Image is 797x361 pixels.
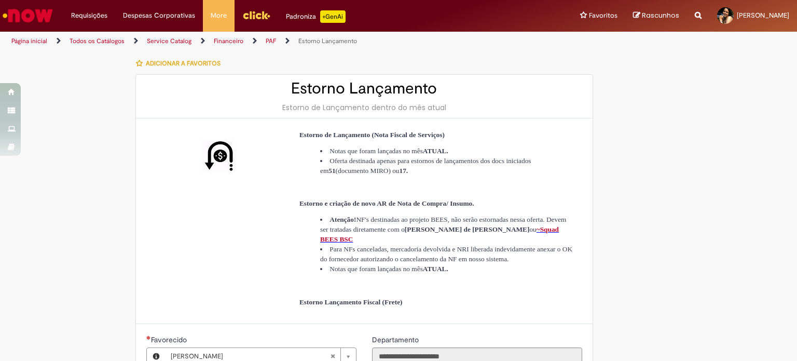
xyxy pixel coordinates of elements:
[266,37,276,45] a: PAF
[320,264,574,274] li: Notas que foram lançadas no mês
[320,244,574,264] li: Para NFs canceladas, mercadoria devolvida e NRI liberada indevidamente anexar o OK do fornecedor ...
[423,265,448,273] strong: ATUAL.
[1,5,54,26] img: ServiceNow
[642,10,679,20] span: Rascunhos
[71,10,107,21] span: Requisições
[146,102,582,113] div: Estorno de Lançamento dentro do mês atual
[211,10,227,21] span: More
[146,80,582,97] h2: Estorno Lançamento
[400,167,408,175] strong: 17.
[8,32,524,51] ul: Trilhas de página
[320,216,567,233] span: NF's destinadas ao projeto BEES, não serão estornadas nessa oferta. Devem ser tratadas diretament...
[299,298,403,306] span: Estorno Lançamento Fiscal (Frete)
[135,52,226,74] button: Adicionar a Favoritos
[320,10,346,23] p: +GenAi
[298,37,357,45] a: Estorno Lançamento
[737,11,789,20] span: [PERSON_NAME]
[11,37,47,45] a: Página inicial
[372,335,421,345] label: Somente leitura - Departamento
[372,335,421,344] span: Somente leitura - Departamento
[146,336,151,340] span: Obrigatório Preenchido
[405,225,530,233] strong: [PERSON_NAME] de [PERSON_NAME]
[286,10,346,23] div: Padroniza
[320,156,574,176] li: Oferta destinada apenas para estornos de lançamentos dos docs iniciados em (documento MIRO) ou
[242,7,270,23] img: click_logo_yellow_360x200.png
[123,10,195,21] span: Despesas Corporativas
[70,37,125,45] a: Todos os Catálogos
[328,167,335,175] strong: 51
[339,235,353,243] span: BSC
[320,146,574,156] li: Notas que foram lançadas no mês
[299,199,474,207] span: Estorno e criação de novo AR de Nota de Compra/ Insumo.
[633,11,679,21] a: Rascunhos
[299,131,445,139] span: Estorno de Lançamento (Nota Fiscal de Serviços)
[589,10,617,21] span: Favoritos
[214,37,243,45] a: Financeiro
[423,147,448,155] strong: ATUAL.
[151,335,189,344] span: Necessários - Favorecido
[202,139,236,172] img: Estorno Lançamento
[147,37,191,45] a: Service Catalog
[329,216,356,223] strong: Atenção!
[146,59,221,68] span: Adicionar a Favoritos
